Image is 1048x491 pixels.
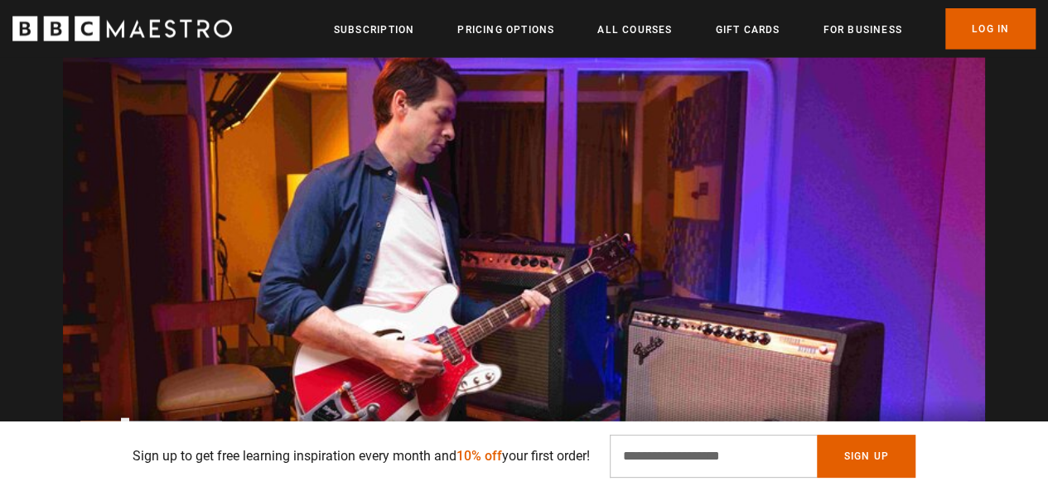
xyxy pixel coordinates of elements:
[715,22,780,38] a: Gift Cards
[823,22,901,38] a: For business
[334,8,1036,50] nav: Primary
[133,446,590,466] p: Sign up to get free learning inspiration every month and your first order!
[334,22,414,38] a: Subscription
[456,448,502,464] span: 10% off
[945,8,1036,50] a: Log In
[12,17,232,41] svg: BBC Maestro
[597,22,672,38] a: All Courses
[817,435,915,478] button: Sign Up
[457,22,554,38] a: Pricing Options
